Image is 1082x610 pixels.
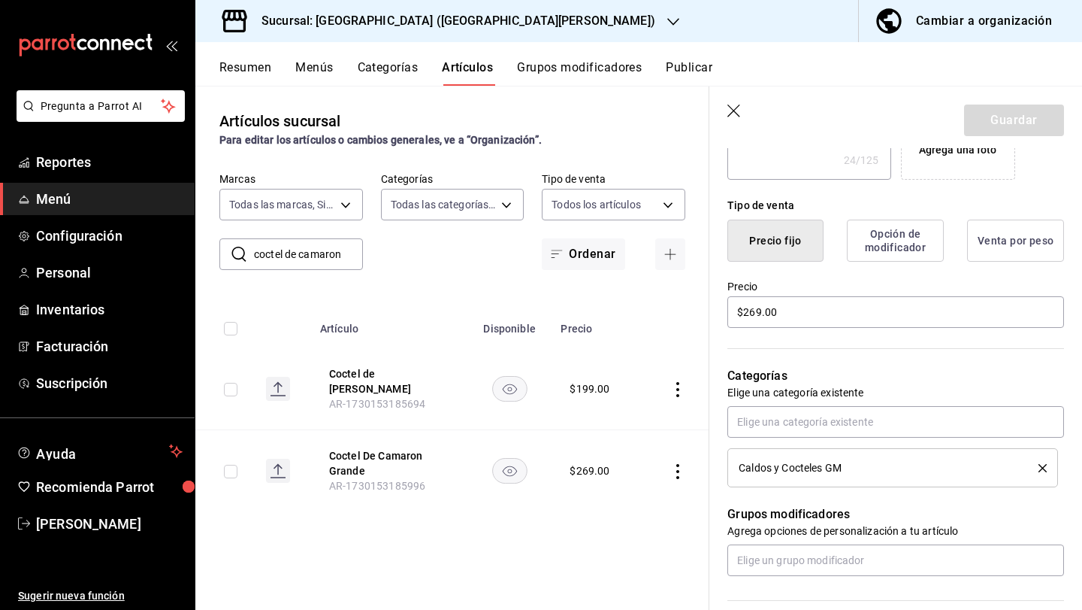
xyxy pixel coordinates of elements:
[219,60,1082,86] div: navigation tabs
[492,458,527,484] button: availability-product
[219,110,340,132] div: Artículos sucursal
[311,300,467,348] th: Artículo
[219,134,542,146] strong: Para editar los artículos o cambios generales, ve a “Organización”.
[1028,464,1047,472] button: delete
[727,545,1064,576] input: Elige un grupo modificador
[11,109,185,125] a: Pregunta a Parrot AI
[36,263,183,283] span: Personal
[670,464,685,479] button: actions
[36,373,183,393] span: Suscripción
[36,189,183,209] span: Menú
[41,99,162,114] span: Pregunta a Parrot AI
[329,448,449,478] button: edit-product-location
[381,174,524,184] label: Categorías
[17,90,185,122] button: Pregunta a Parrot AI
[36,336,183,357] span: Facturación
[967,220,1064,262] button: Venta por peso
[492,376,527,402] button: availability-product
[254,239,363,269] input: Buscar artículo
[358,60,419,86] button: Categorías
[229,197,335,212] span: Todas las marcas, Sin marca
[542,174,685,184] label: Tipo de venta
[165,39,177,51] button: open_drawer_menu
[847,220,944,262] button: Opción de modificador
[36,299,183,320] span: Inventarios
[666,60,712,86] button: Publicar
[727,281,1064,292] label: Precio
[36,477,183,497] span: Recomienda Parrot
[329,398,425,410] span: AR-1730153185694
[391,197,497,212] span: Todas las categorías, Sin categoría
[467,300,552,348] th: Disponible
[727,296,1064,328] input: $0.00
[727,385,1064,400] p: Elige una categoría existente
[249,12,655,30] h3: Sucursal: [GEOGRAPHIC_DATA] ([GEOGRAPHIC_DATA][PERSON_NAME])
[219,60,271,86] button: Resumen
[295,60,333,86] button: Menús
[670,382,685,397] button: actions
[329,480,425,492] span: AR-1730153185996
[442,60,493,86] button: Artículos
[727,524,1064,539] p: Agrega opciones de personalización a tu artículo
[542,238,624,270] button: Ordenar
[570,463,609,478] div: $ 269.00
[570,381,609,396] div: $ 199.00
[727,220,824,262] button: Precio fijo
[36,442,163,460] span: Ayuda
[727,505,1064,524] p: Grupos modificadores
[36,226,183,246] span: Configuración
[329,366,449,396] button: edit-product-location
[727,406,1064,438] input: Elige una categoría existente
[36,514,183,534] span: [PERSON_NAME]
[36,152,183,172] span: Reportes
[727,198,1064,214] div: Tipo de venta
[219,174,363,184] label: Marcas
[18,588,183,604] span: Sugerir nueva función
[919,142,997,158] div: Agrega una foto
[552,197,641,212] span: Todos los artículos
[727,367,1064,385] p: Categorías
[552,300,642,348] th: Precio
[517,60,642,86] button: Grupos modificadores
[916,11,1052,32] div: Cambiar a organización
[739,463,842,473] span: Caldos y Cocteles GM
[844,153,879,168] div: 24 /125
